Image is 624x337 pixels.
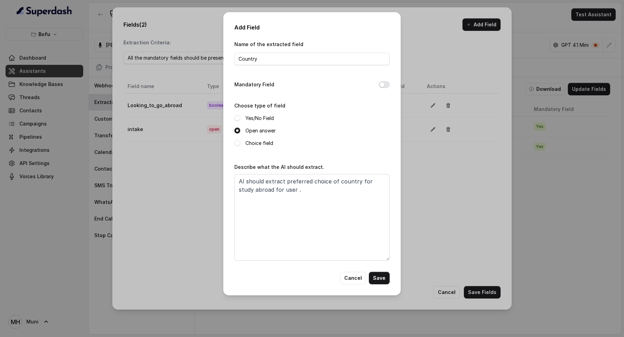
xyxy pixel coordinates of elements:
label: Choice field [245,139,273,147]
label: Yes/No Field [245,114,274,122]
h2: Add Field [234,23,390,32]
label: Choose type of field [234,103,285,109]
label: Name of the extracted field [234,41,303,47]
button: Save [369,272,390,284]
button: Cancel [340,272,366,284]
textarea: AI should extract preferred choice of country for study abroad for user . [234,174,390,261]
label: Describe what the AI should extract. [234,164,324,170]
label: Open answer [245,127,276,135]
label: Mandatory Field [234,80,274,89]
